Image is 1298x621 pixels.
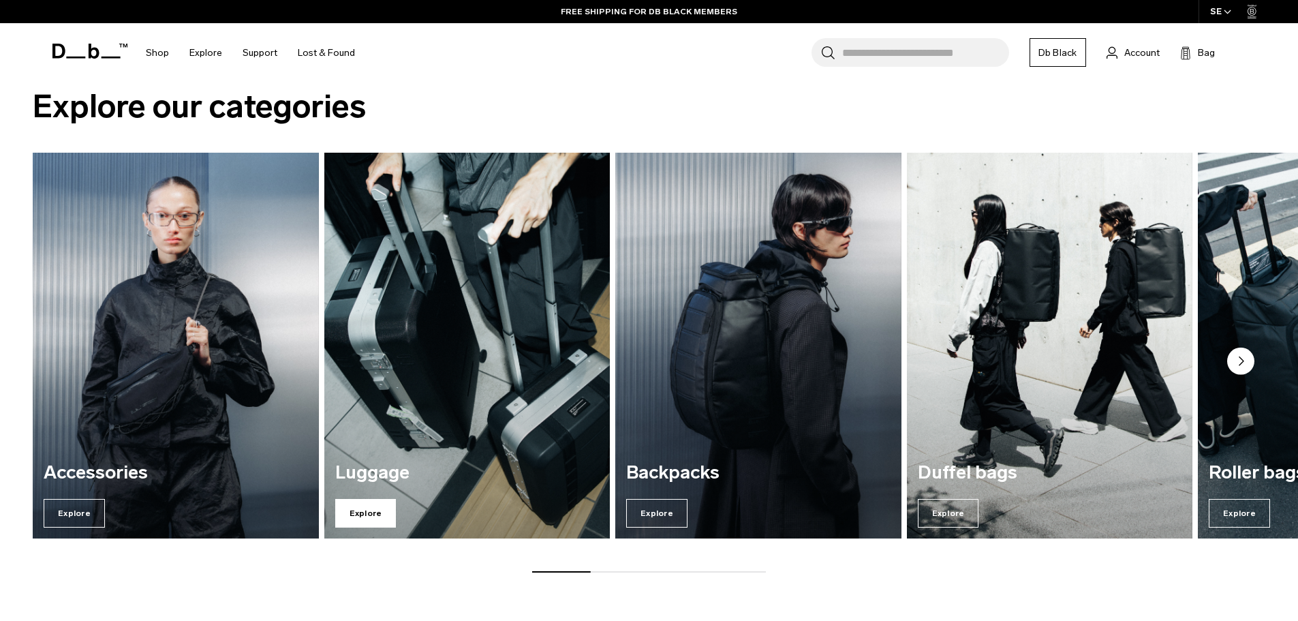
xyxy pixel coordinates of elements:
[918,499,979,528] span: Explore
[615,153,901,539] div: 3 / 7
[1030,38,1086,67] a: Db Black
[324,153,611,539] a: Luggage Explore
[1209,499,1270,528] span: Explore
[298,29,355,77] a: Lost & Found
[626,499,687,528] span: Explore
[146,29,169,77] a: Shop
[335,499,397,528] span: Explore
[33,153,319,539] a: Accessories Explore
[907,153,1193,539] div: 4 / 7
[1198,46,1215,60] span: Bag
[626,463,891,483] h3: Backpacks
[615,153,901,539] a: Backpacks Explore
[189,29,222,77] a: Explore
[243,29,277,77] a: Support
[918,463,1182,483] h3: Duffel bags
[1124,46,1160,60] span: Account
[44,463,308,483] h3: Accessories
[907,153,1193,539] a: Duffel bags Explore
[1107,44,1160,61] a: Account
[561,5,737,18] a: FREE SHIPPING FOR DB BLACK MEMBERS
[335,463,600,483] h3: Luggage
[44,499,105,528] span: Explore
[33,153,319,539] div: 1 / 7
[1180,44,1215,61] button: Bag
[1227,348,1254,378] button: Next slide
[136,23,365,82] nav: Main Navigation
[33,82,1265,131] h2: Explore our categories
[324,153,611,539] div: 2 / 7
